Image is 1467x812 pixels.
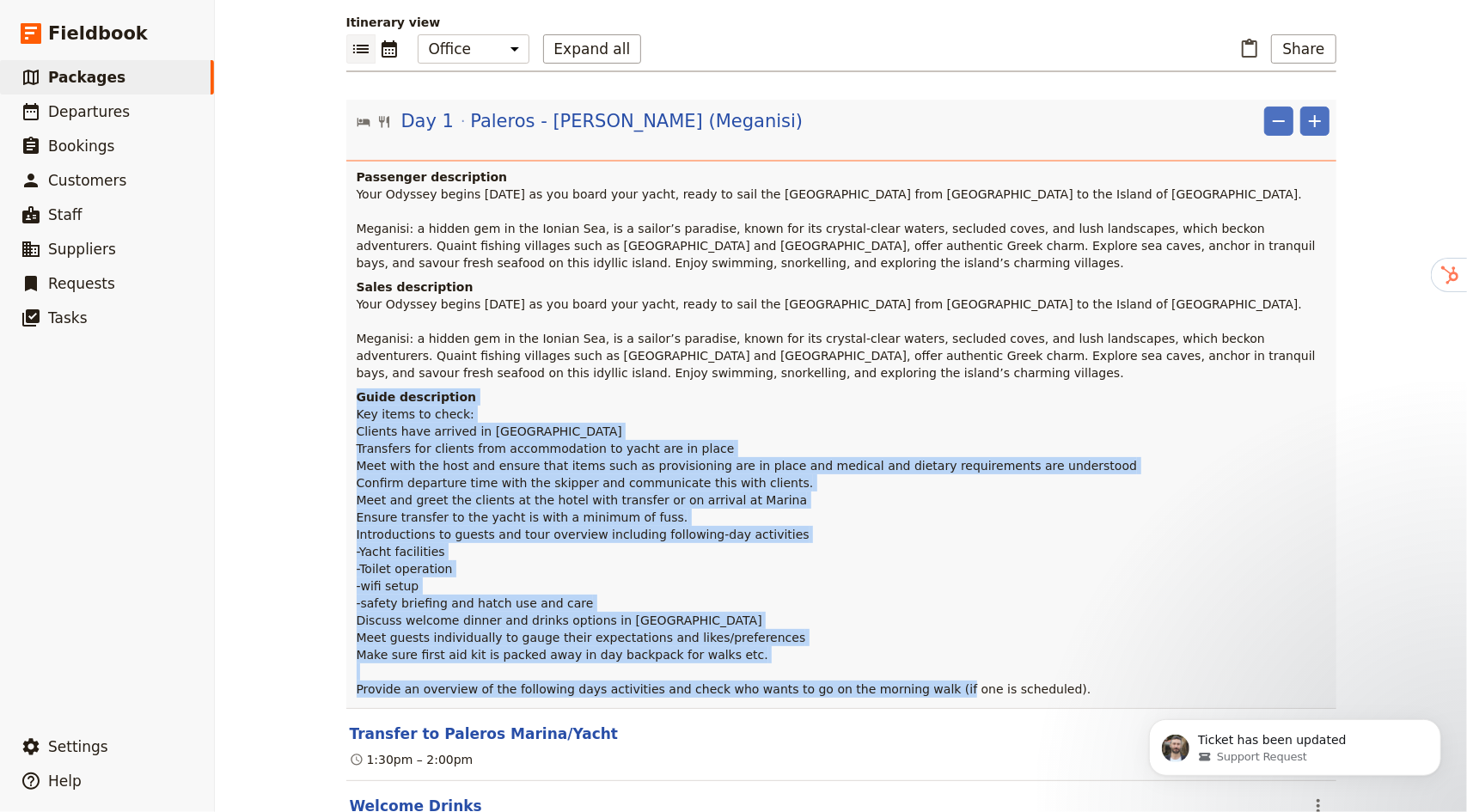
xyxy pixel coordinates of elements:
[48,309,88,327] span: Tasks
[48,738,108,755] span: Settings
[376,34,404,64] button: Calendar view
[357,406,1329,698] p: Key items to check: Clients have arrived in [GEOGRAPHIC_DATA] Transfers for clients from accommod...
[48,206,83,223] span: Staff
[1271,34,1336,64] button: Share
[401,108,455,134] span: Day 1
[543,34,642,64] button: Expand all
[350,723,619,744] button: Edit this itinerary item
[357,388,1329,406] h4: Guide description
[48,103,130,120] span: Departures
[357,108,804,134] button: Edit day information
[470,108,803,134] span: Paleros - [PERSON_NAME] (Meganisi)
[48,172,126,189] span: Customers
[48,69,125,86] span: Packages
[357,278,1329,296] h4: Sales description
[1123,683,1467,803] iframe: Intercom notifications message
[357,296,1329,382] p: Your Odyssey begins [DATE] as you board your yacht, ready to sail the [GEOGRAPHIC_DATA] from [GEO...
[48,275,115,292] span: Requests
[1264,107,1293,136] button: Remove
[48,21,148,46] span: Fieldbook
[346,34,376,64] button: List view
[357,186,1329,272] p: Your Odyssey begins [DATE] as you board your yacht, ready to sail the [GEOGRAPHIC_DATA] from [GEO...
[350,751,474,768] div: 1:30pm – 2:00pm
[1235,34,1264,64] button: Paste itinerary item
[346,14,1336,31] p: Itinerary view
[48,241,116,258] span: Suppliers
[357,168,1329,186] h4: Passenger description
[48,772,82,790] span: Help
[48,137,114,155] span: Bookings
[1300,107,1329,136] button: Add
